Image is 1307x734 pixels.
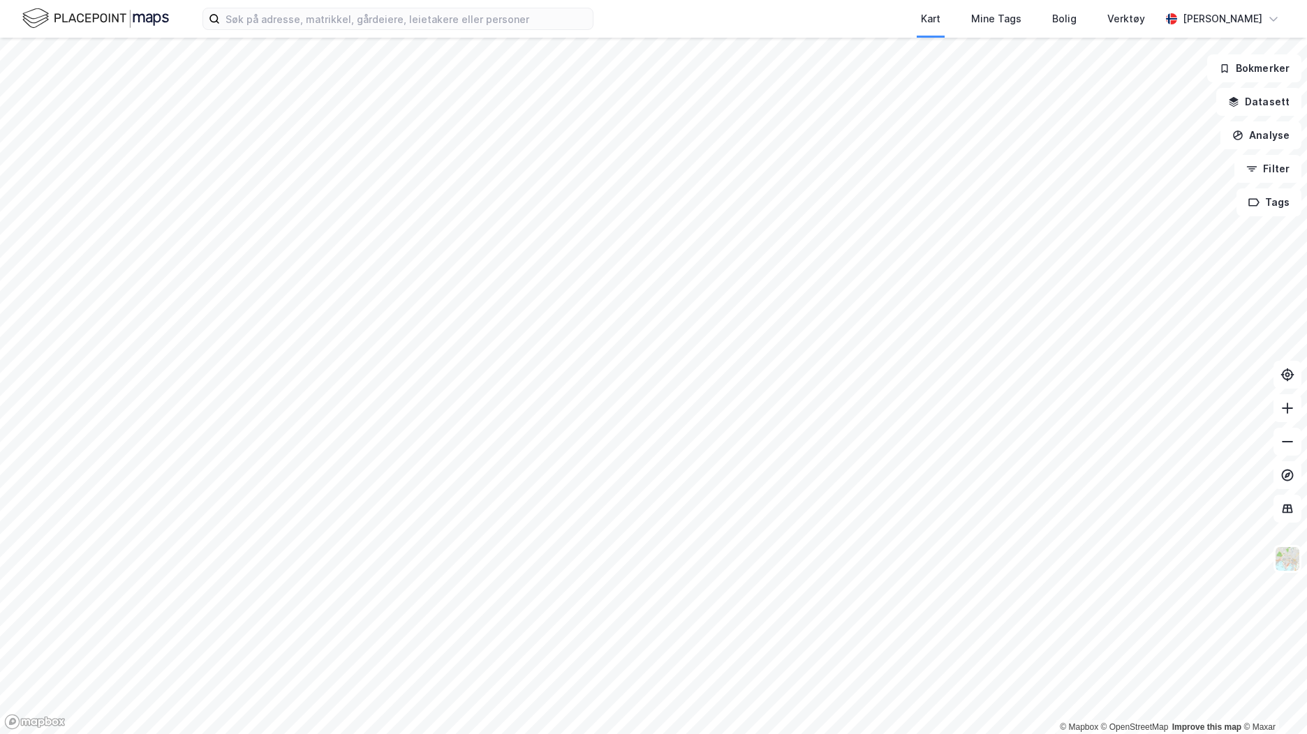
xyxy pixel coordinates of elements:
[921,10,940,27] div: Kart
[1220,121,1301,149] button: Analyse
[971,10,1021,27] div: Mine Tags
[1172,722,1241,732] a: Improve this map
[1060,722,1098,732] a: Mapbox
[1052,10,1077,27] div: Bolig
[1234,155,1301,183] button: Filter
[1216,88,1301,116] button: Datasett
[1237,667,1307,734] div: Kontrollprogram for chat
[1274,546,1301,572] img: Z
[1236,188,1301,216] button: Tags
[1207,54,1301,82] button: Bokmerker
[1237,667,1307,734] iframe: Chat Widget
[1101,722,1169,732] a: OpenStreetMap
[4,714,66,730] a: Mapbox homepage
[1107,10,1145,27] div: Verktøy
[1183,10,1262,27] div: [PERSON_NAME]
[220,8,593,29] input: Søk på adresse, matrikkel, gårdeiere, leietakere eller personer
[22,6,169,31] img: logo.f888ab2527a4732fd821a326f86c7f29.svg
